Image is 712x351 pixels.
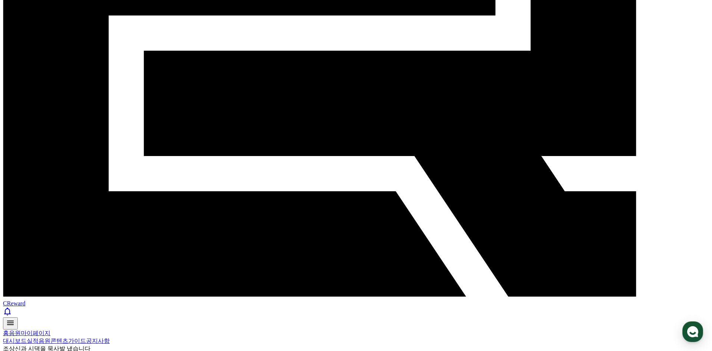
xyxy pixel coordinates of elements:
[86,338,110,344] a: 공지사항
[9,330,21,336] a: 음원
[3,300,25,307] span: CReward
[50,338,68,344] a: 콘텐츠
[2,235,49,254] a: 홈
[3,330,9,336] a: 홈
[49,235,96,254] a: 대화
[23,246,28,252] span: 홈
[96,235,142,254] a: 설정
[3,338,27,344] a: 대시보드
[21,330,50,336] a: 마이페이지
[68,338,86,344] a: 가이드
[68,246,77,252] span: 대화
[27,338,39,344] a: 실적
[39,338,50,344] a: 음원
[3,294,709,307] a: CReward
[115,246,123,252] span: 설정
